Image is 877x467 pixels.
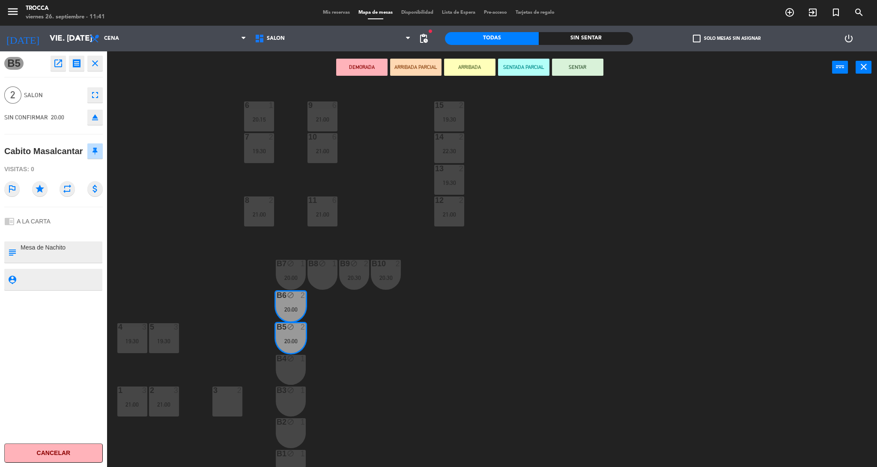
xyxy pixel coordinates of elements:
[267,36,285,42] span: SALON
[17,218,51,225] span: A LA CARTA
[4,181,20,196] i: outlined_flag
[244,116,274,122] div: 20:15
[51,56,66,71] button: open_in_new
[301,260,306,268] div: 1
[4,162,103,177] div: Visitas: 0
[90,58,100,68] i: close
[319,260,326,267] i: block
[301,355,306,363] div: 1
[498,59,549,76] button: SENTADA PARCIAL
[332,260,337,268] div: 1
[269,133,274,141] div: 2
[287,292,294,299] i: block
[73,33,84,44] i: arrow_drop_down
[4,144,83,158] div: Cabito Masalcantar
[237,387,242,394] div: 2
[26,4,105,13] div: Trocca
[104,36,119,42] span: Cena
[276,338,306,344] div: 20:00
[434,211,464,217] div: 21:00
[308,101,309,109] div: 9
[87,56,103,71] button: close
[308,260,309,268] div: B8
[831,7,841,18] i: turned_in_not
[339,275,369,281] div: 20:30
[90,90,100,100] i: fullscreen
[72,58,82,68] i: receipt
[459,133,464,141] div: 2
[354,10,397,15] span: Mapa de mesas
[174,323,179,331] div: 3
[4,114,48,121] span: SIN CONFIRMAR
[269,101,274,109] div: 1
[174,387,179,394] div: 3
[390,59,441,76] button: ARRIBADA PARCIAL
[480,10,511,15] span: Pre-acceso
[459,196,464,204] div: 2
[307,116,337,122] div: 21:00
[438,10,480,15] span: Lista de Espera
[269,196,274,204] div: 2
[434,116,464,122] div: 19:30
[4,57,24,70] span: B5
[287,450,294,457] i: block
[4,86,21,104] span: 2
[53,58,63,68] i: open_in_new
[332,133,337,141] div: 6
[117,338,147,344] div: 19:30
[118,387,119,394] div: 1
[87,110,103,125] button: eject
[6,5,19,21] button: menu
[459,165,464,173] div: 2
[287,387,294,394] i: block
[844,33,854,44] i: power_settings_new
[7,275,17,284] i: person_pin
[301,292,306,299] div: 2
[319,10,354,15] span: Mis reservas
[552,59,603,76] button: SENTAR
[287,323,294,330] i: block
[90,112,100,122] i: eject
[307,148,337,154] div: 21:00
[26,13,105,21] div: viernes 26. septiembre - 11:41
[428,29,433,34] span: fiber_manual_record
[859,62,869,72] i: close
[287,418,294,425] i: block
[444,59,495,76] button: ARRIBADA
[6,5,19,18] i: menu
[332,101,337,109] div: 6
[832,61,848,74] button: power_input
[434,180,464,186] div: 19:30
[51,114,64,121] span: 20:00
[4,443,103,463] button: Cancelar
[276,306,306,312] div: 20:00
[835,62,845,72] i: power_input
[308,133,309,141] div: 10
[854,7,864,18] i: search
[142,323,147,331] div: 3
[244,148,274,154] div: 19:30
[87,87,103,103] button: fullscreen
[785,7,795,18] i: add_circle_outline
[307,211,337,217] div: 21:00
[308,196,309,204] div: 11
[149,338,179,344] div: 19:30
[445,32,539,45] div: Todas
[539,32,632,45] div: Sin sentar
[511,10,559,15] span: Tarjetas de regalo
[397,10,438,15] span: Disponibilidad
[7,247,17,257] i: subject
[856,61,871,74] button: close
[24,90,83,100] span: SALON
